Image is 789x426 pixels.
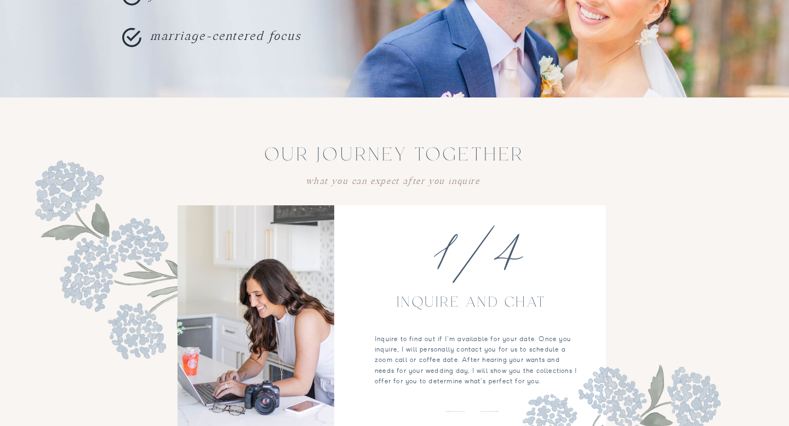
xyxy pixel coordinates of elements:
p: 1/4 [435,201,583,233]
p: Inquire and Chat [368,295,575,319]
h3: Marriage-Centered Focus [150,26,396,39]
p: Inquire to find out if I'm available for your date. Once you inquire, I will personally contact y... [375,334,578,389]
p: our journey together [249,145,540,168]
p: what you can expect after you inquire [266,174,519,184]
